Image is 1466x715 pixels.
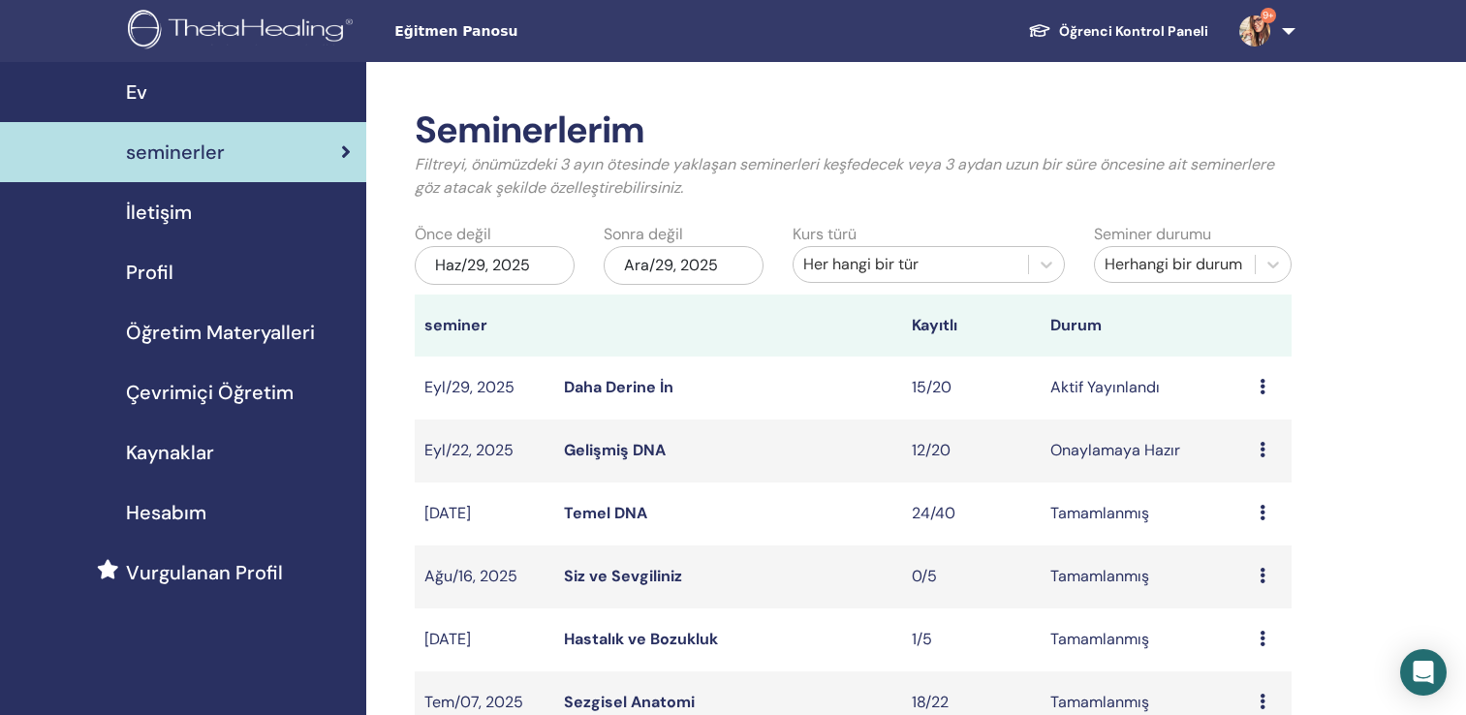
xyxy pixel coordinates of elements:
div: Her hangi bir tür [803,253,1019,276]
span: Profil [126,258,173,287]
font: Öğrenci Kontrol Paneli [1059,22,1208,40]
a: Gelişmiş DNA [564,440,666,460]
span: Eğitmen Panosu [394,21,685,42]
label: Sonra değil [604,223,683,246]
a: Öğrenci Kontrol Paneli [1013,14,1224,49]
h2: Seminerlerim [415,109,1292,153]
div: Ara/29, 2025 [604,246,764,285]
td: 15/20 [902,357,1042,420]
label: Seminer durumu [1094,223,1211,246]
th: Durum [1041,295,1249,357]
label: Önce değil [415,223,491,246]
p: Filtreyi, önümüzdeki 3 ayın ötesinde yaklaşan seminerleri keşfedecek veya 3 aydan uzun bir süre ö... [415,153,1292,200]
a: Siz ve Sevgiliniz [564,566,682,586]
img: graduation-cap-white.svg [1028,22,1051,39]
a: Daha Derine İn [564,377,673,397]
img: logo.png [128,10,359,53]
td: Tamamlanmış [1041,482,1249,545]
div: Intercom Messenger'ı açın [1400,649,1447,696]
span: Öğretim Materyalleri [126,318,315,347]
td: Eyl/22, 2025 [415,420,554,482]
div: Herhangi bir durum [1105,253,1245,276]
a: Hastalık ve Bozukluk [564,629,718,649]
span: Ev [126,78,147,107]
td: 1/5 [902,608,1042,671]
span: Vurgulanan Profil [126,558,283,587]
th: seminer [415,295,554,357]
td: Aktif Yayınlandı [1041,357,1249,420]
td: Tamamlanmış [1041,545,1249,608]
img: default.jpg [1239,16,1270,47]
td: [DATE] [415,482,554,545]
span: seminerler [126,138,225,167]
th: Kayıtlı [902,295,1042,357]
td: Onaylamaya Hazır [1041,420,1249,482]
td: 12/20 [902,420,1042,482]
label: Kurs türü [793,223,857,246]
span: Hesabım [126,498,206,527]
td: 24/40 [902,482,1042,545]
td: Tamamlanmış [1041,608,1249,671]
span: Kaynaklar [126,438,214,467]
a: Sezgisel Anatomi [564,692,695,712]
span: 9+ [1261,8,1276,23]
td: Ağu/16, 2025 [415,545,554,608]
td: 0/5 [902,545,1042,608]
span: Çevrimiçi Öğretim [126,378,294,407]
td: Eyl/29, 2025 [415,357,554,420]
div: Haz/29, 2025 [415,246,575,285]
td: [DATE] [415,608,554,671]
a: Temel DNA [564,503,647,523]
span: İletişim [126,198,192,227]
